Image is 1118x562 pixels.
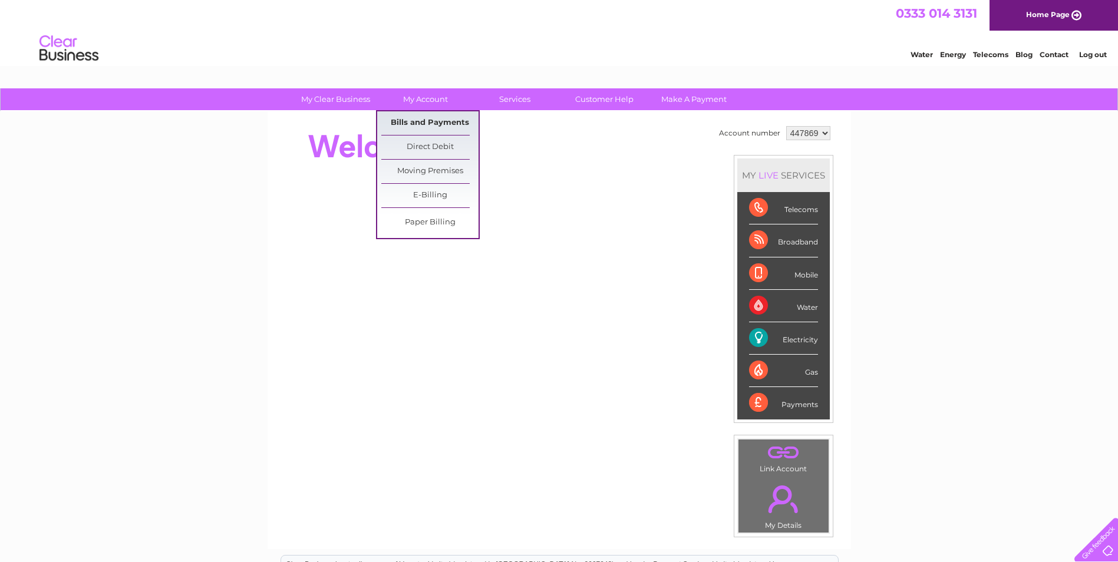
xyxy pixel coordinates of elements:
[381,211,479,234] a: Paper Billing
[377,88,474,110] a: My Account
[1015,50,1033,59] a: Blog
[466,88,563,110] a: Services
[556,88,653,110] a: Customer Help
[716,123,783,143] td: Account number
[1040,50,1068,59] a: Contact
[749,224,818,257] div: Broadband
[381,135,479,159] a: Direct Debit
[749,290,818,322] div: Water
[281,6,838,57] div: Clear Business is a trading name of Verastar Limited (registered in [GEOGRAPHIC_DATA] No. 3667643...
[287,88,384,110] a: My Clear Business
[749,355,818,387] div: Gas
[741,478,826,520] a: .
[738,439,829,476] td: Link Account
[749,322,818,355] div: Electricity
[940,50,966,59] a: Energy
[896,6,977,21] a: 0333 014 3131
[749,192,818,224] div: Telecoms
[1079,50,1107,59] a: Log out
[738,475,829,533] td: My Details
[381,160,479,183] a: Moving Premises
[39,31,99,67] img: logo.png
[749,387,818,419] div: Payments
[381,184,479,207] a: E-Billing
[737,158,830,192] div: MY SERVICES
[645,88,743,110] a: Make A Payment
[381,111,479,135] a: Bills and Payments
[749,257,818,290] div: Mobile
[741,442,826,463] a: .
[973,50,1008,59] a: Telecoms
[911,50,933,59] a: Water
[756,170,781,181] div: LIVE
